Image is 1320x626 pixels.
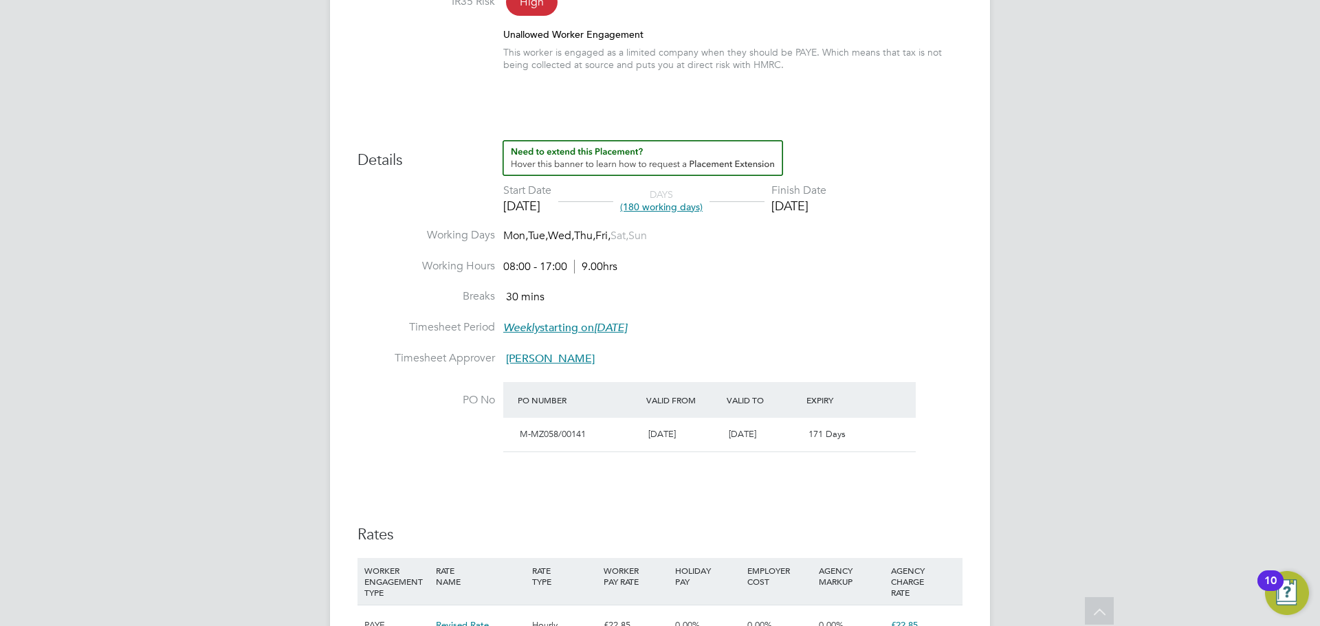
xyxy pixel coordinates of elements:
span: Tue, [528,229,548,243]
div: EMPLOYER COST [744,558,815,594]
span: Sun [628,229,647,243]
span: [DATE] [729,428,756,440]
div: WORKER ENGAGEMENT TYPE [361,558,432,605]
label: Working Days [357,228,495,243]
h3: Details [357,140,962,170]
label: Working Hours [357,259,495,273]
span: [PERSON_NAME] [506,352,595,366]
div: Finish Date [771,183,826,198]
span: Wed, [548,229,574,243]
span: [DATE] [648,428,676,440]
div: RATE TYPE [529,558,600,594]
div: This worker is engaged as a limited company when they should be PAYE. Which means that tax is not... [503,46,962,71]
div: PO Number [514,388,643,412]
button: How to extend a Placement? [503,140,783,176]
div: 10 [1264,581,1277,599]
label: Breaks [357,289,495,304]
div: RATE NAME [432,558,528,594]
span: Thu, [574,229,595,243]
div: Valid From [643,388,723,412]
span: starting on [503,321,627,335]
div: [DATE] [503,198,551,214]
span: Sat, [610,229,628,243]
div: Valid To [723,388,804,412]
span: M-MZ058/00141 [520,428,586,440]
label: Timesheet Period [357,320,495,335]
em: Weekly [503,321,540,335]
div: WORKER PAY RATE [600,558,672,594]
span: (180 working days) [620,201,703,213]
div: Unallowed Worker Engagement [503,28,962,41]
span: 30 mins [506,291,544,304]
label: Timesheet Approver [357,351,495,366]
div: DAYS [613,188,709,213]
button: Open Resource Center, 10 new notifications [1265,571,1309,615]
div: AGENCY MARKUP [815,558,887,594]
span: 171 Days [808,428,846,440]
span: Fri, [595,229,610,243]
div: 08:00 - 17:00 [503,260,617,274]
div: Expiry [803,388,883,412]
label: PO No [357,393,495,407]
div: AGENCY CHARGE RATE [888,558,959,605]
div: [DATE] [771,198,826,214]
div: Start Date [503,183,551,198]
em: [DATE] [594,321,627,335]
span: Mon, [503,229,528,243]
h3: Rates [357,525,962,545]
div: HOLIDAY PAY [672,558,743,594]
span: 9.00hrs [574,260,617,273]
